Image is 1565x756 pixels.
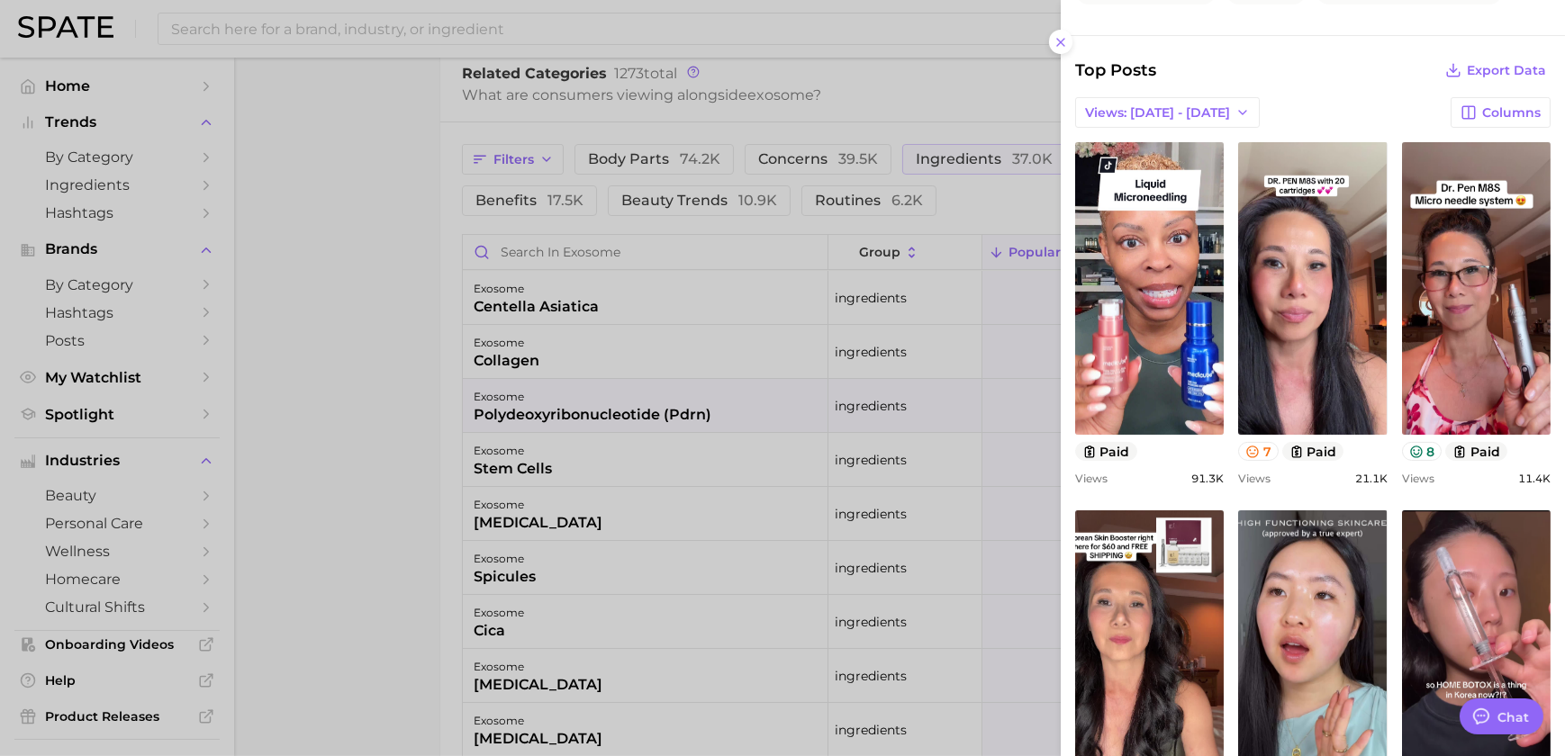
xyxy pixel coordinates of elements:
[1075,472,1108,485] span: Views
[1445,442,1507,461] button: paid
[1238,472,1271,485] span: Views
[1402,442,1443,461] button: 8
[1282,442,1344,461] button: paid
[1451,97,1551,128] button: Columns
[1075,58,1156,83] span: Top Posts
[1238,442,1279,461] button: 7
[1075,442,1137,461] button: paid
[1482,105,1541,121] span: Columns
[1355,472,1388,485] span: 21.1k
[1467,63,1546,78] span: Export Data
[1085,105,1230,121] span: Views: [DATE] - [DATE]
[1402,472,1434,485] span: Views
[1075,97,1260,128] button: Views: [DATE] - [DATE]
[1441,58,1551,83] button: Export Data
[1518,472,1551,485] span: 11.4k
[1191,472,1224,485] span: 91.3k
